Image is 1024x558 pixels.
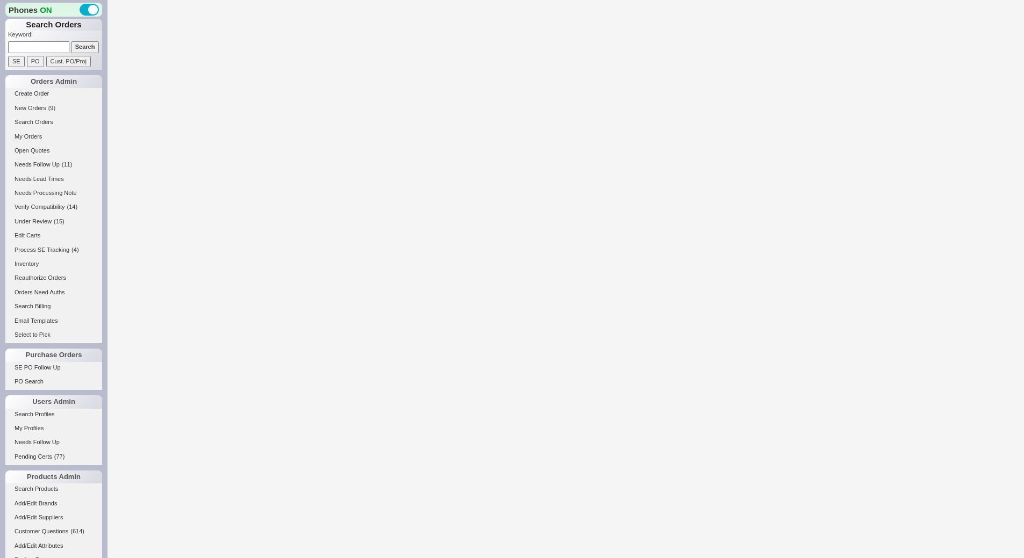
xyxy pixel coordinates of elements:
span: New Orders [15,105,46,111]
a: Create Order [5,88,102,99]
a: Needs Follow Up [5,437,102,448]
div: Users Admin [5,395,102,408]
a: Needs Processing Note [5,187,102,199]
a: Open Quotes [5,145,102,156]
a: Verify Compatibility(14) [5,201,102,213]
span: ( 77 ) [54,453,65,460]
a: Inventory [5,258,102,270]
a: Under Review(15) [5,216,102,227]
h1: Search Orders [5,19,102,31]
span: ( 4 ) [71,247,78,253]
a: Select to Pick [5,329,102,340]
div: Orders Admin [5,75,102,88]
span: ( 11 ) [62,161,73,168]
span: Needs Follow Up [15,439,60,445]
a: Pending Certs(77) [5,451,102,462]
span: Pending Certs [15,453,52,460]
input: Search [71,41,99,53]
a: Process SE Tracking(4) [5,244,102,256]
a: Edit Carts [5,230,102,241]
a: PO Search [5,376,102,387]
a: Search Orders [5,117,102,128]
span: Needs Follow Up [15,161,60,168]
a: Search Products [5,483,102,495]
a: SE PO Follow Up [5,362,102,373]
div: Products Admin [5,470,102,483]
div: Phones [5,3,102,17]
span: ( 14 ) [67,204,78,210]
a: New Orders(9) [5,103,102,114]
a: Add/Edit Brands [5,498,102,509]
span: Customer Questions [15,528,68,534]
a: Needs Follow Up(11) [5,159,102,170]
a: My Profiles [5,423,102,434]
span: ( 614 ) [70,528,84,534]
a: My Orders [5,131,102,142]
span: Process SE Tracking [15,247,69,253]
a: Customer Questions(614) [5,526,102,537]
a: Search Billing [5,301,102,312]
input: PO [27,56,44,67]
input: Cust. PO/Proj [46,56,91,67]
a: Search Profiles [5,409,102,420]
span: ON [40,4,52,16]
a: Reauthorize Orders [5,272,102,284]
span: ( 15 ) [54,218,65,224]
a: Email Templates [5,315,102,327]
span: Under Review [15,218,52,224]
div: Purchase Orders [5,349,102,361]
span: Verify Compatibility [15,204,65,210]
a: Add/Edit Attributes [5,540,102,552]
a: Orders Need Auths [5,287,102,298]
input: SE [8,56,25,67]
span: ( 9 ) [48,105,55,111]
span: Needs Processing Note [15,190,77,196]
a: Needs Lead Times [5,173,102,185]
p: Keyword: [8,31,102,41]
a: Add/Edit Suppliers [5,512,102,523]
